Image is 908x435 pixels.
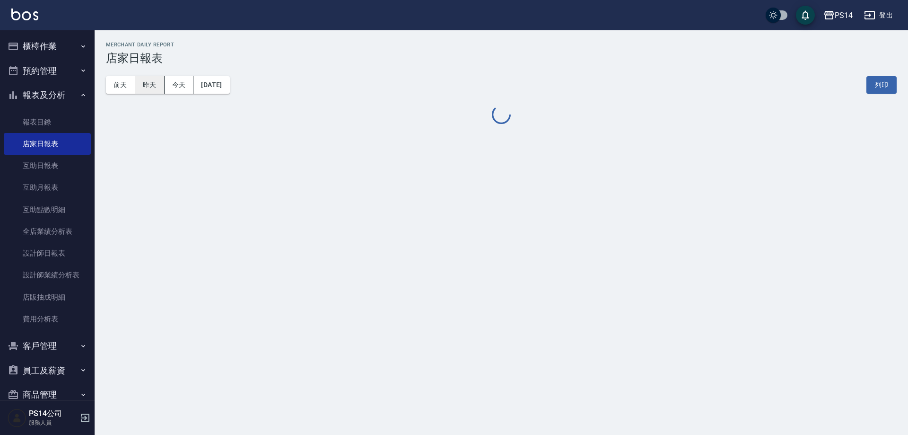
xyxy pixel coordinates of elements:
button: 客戶管理 [4,334,91,358]
h2: Merchant Daily Report [106,42,897,48]
a: 互助點數明細 [4,199,91,221]
button: 登出 [860,7,897,24]
button: 昨天 [135,76,165,94]
button: 預約管理 [4,59,91,83]
button: 櫃檯作業 [4,34,91,59]
p: 服務人員 [29,418,77,427]
button: 報表及分析 [4,83,91,107]
a: 費用分析表 [4,308,91,330]
button: 商品管理 [4,382,91,407]
img: Logo [11,9,38,20]
a: 互助日報表 [4,155,91,177]
button: [DATE] [193,76,229,94]
h3: 店家日報表 [106,52,897,65]
img: Person [8,408,26,427]
a: 店家日報表 [4,133,91,155]
a: 設計師日報表 [4,242,91,264]
a: 店販抽成明細 [4,286,91,308]
button: 今天 [165,76,194,94]
button: PS14 [820,6,856,25]
a: 全店業績分析表 [4,221,91,242]
button: 列印 [866,76,897,94]
a: 互助月報表 [4,177,91,198]
h5: PS14公司 [29,409,77,418]
div: PS14 [835,9,853,21]
button: 前天 [106,76,135,94]
button: save [796,6,815,25]
button: 員工及薪資 [4,358,91,383]
a: 設計師業績分析表 [4,264,91,286]
a: 報表目錄 [4,111,91,133]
